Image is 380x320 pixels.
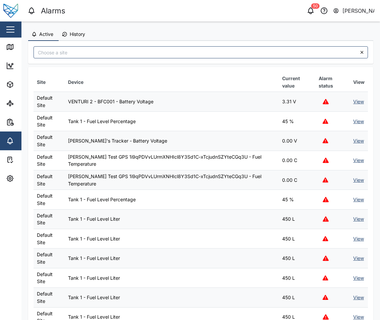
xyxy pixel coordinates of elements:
div: 50 [311,3,320,9]
td: 450 L [279,268,315,287]
a: View [353,314,364,320]
img: Main Logo [3,3,18,18]
td: 45 % [279,190,315,209]
td: Default Site [34,111,65,131]
a: View [353,138,364,144]
div: Reports [17,118,40,126]
td: Default Site [34,209,65,229]
th: Site [34,72,65,92]
td: Default Site [34,151,65,170]
input: Choose a site [34,46,368,58]
th: View [350,72,368,92]
span: History [70,32,85,37]
th: Device [65,72,279,92]
a: View [353,177,364,183]
td: 45 % [279,111,315,131]
td: Default Site [34,131,65,151]
td: 450 L [279,249,315,268]
a: View [353,236,364,242]
td: Tank 1 - Fuel Level Liter [65,249,279,268]
div: Map [17,43,33,51]
div: Tasks [17,156,36,163]
td: Tank 1 - Fuel Level Liter [65,229,279,249]
td: 450 L [279,288,315,307]
td: 450 L [279,209,315,229]
a: View [353,99,364,104]
td: Tank 1 - Fuel Level Liter [65,268,279,287]
div: Alarms [41,5,65,17]
td: Default Site [34,249,65,268]
a: View [353,216,364,222]
div: Assets [17,81,38,88]
td: Default Site [34,170,65,190]
td: Default Site [34,288,65,307]
td: Default Site [34,190,65,209]
div: [PERSON_NAME] [342,7,375,15]
div: Dashboard [17,62,48,69]
a: View [353,275,364,281]
div: Sites [17,100,34,107]
td: Default Site [34,92,65,111]
td: Tank 1 - Fuel Level Liter [65,288,279,307]
th: Current value [279,72,315,92]
div: Alarms [17,137,38,145]
span: Active [39,32,53,37]
td: 3.31 V [279,92,315,111]
a: View [353,295,364,300]
button: [PERSON_NAME] [333,6,375,15]
td: Tank 1 - Fuel Level Percentage [65,190,279,209]
td: VENTURI 2 - BFC001 - Battery Voltage [65,92,279,111]
a: View [353,197,364,202]
td: Tank 1 - Fuel Level Liter [65,209,279,229]
td: Default Site [34,229,65,249]
td: [PERSON_NAME]'s Tracker - Battery Voltage [65,131,279,151]
td: 0.00 C [279,170,315,190]
th: Alarm status [315,72,350,92]
td: [PERSON_NAME] Test GPS 1i9qPDVvLUrmXNHIcl8Y3Sd1C-xTcjudnSZYteCGq3U - Fuel Temperature [65,151,279,170]
td: Tank 1 - Fuel Level Percentage [65,111,279,131]
td: 0.00 C [279,151,315,170]
td: [PERSON_NAME] Test GPS 1i9qPDVvLUrmXNHIcl8Y3Sd1C-xTcjudnSZYteCGq3U - Fuel Temperature [65,170,279,190]
td: Default Site [34,268,65,287]
div: Settings [17,175,41,182]
a: View [353,157,364,163]
td: 450 L [279,229,315,249]
td: 0.00 V [279,131,315,151]
a: View [353,118,364,124]
a: View [353,255,364,261]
